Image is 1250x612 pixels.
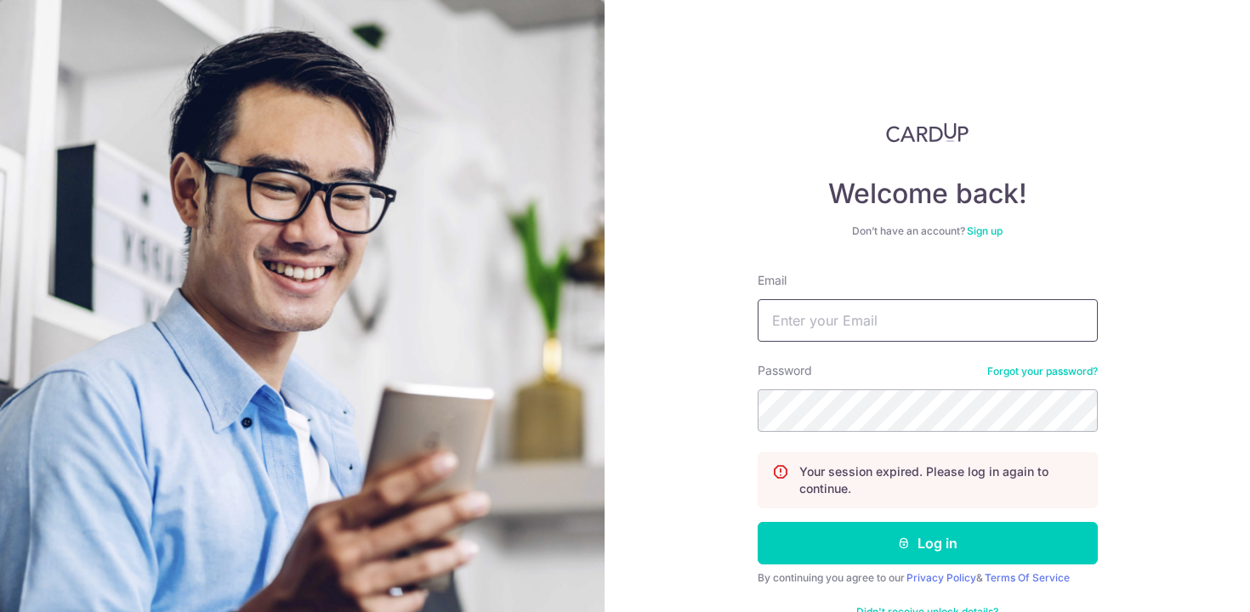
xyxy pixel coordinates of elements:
h4: Welcome back! [758,177,1098,211]
a: Privacy Policy [906,571,976,584]
p: Your session expired. Please log in again to continue. [799,463,1083,497]
img: CardUp Logo [886,122,969,143]
div: Don’t have an account? [758,224,1098,238]
label: Email [758,272,787,289]
a: Sign up [967,224,1003,237]
a: Forgot your password? [987,365,1098,378]
button: Log in [758,522,1098,564]
div: By continuing you agree to our & [758,571,1098,585]
input: Enter your Email [758,299,1098,342]
label: Password [758,362,812,379]
a: Terms Of Service [985,571,1070,584]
